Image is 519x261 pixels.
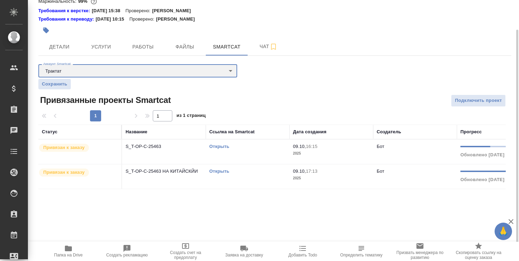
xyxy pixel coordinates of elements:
p: S_T-OP-C-25463 НА КИТАЙСКЙИ [126,168,202,175]
p: 09.10, [293,144,306,149]
p: [PERSON_NAME] [152,7,196,14]
p: [DATE] 15:38 [92,7,126,14]
p: Бот [377,144,384,149]
button: Подключить проект [451,95,506,107]
div: Прогресс [460,128,482,135]
span: 🙏 [497,224,509,239]
span: Подключить проект [455,97,502,105]
span: Привязанные проекты Smartcat [38,95,171,106]
p: [DATE] 10:15 [96,16,129,23]
p: Проверено: [129,16,156,23]
p: 2025 [293,175,370,182]
p: 09.10, [293,169,306,174]
p: 2025 [293,150,370,157]
button: Добавить тэг [38,23,54,38]
a: Открыть [209,144,229,149]
span: из 1 страниц [176,111,206,121]
div: Нажми, чтобы открыть папку с инструкцией [38,7,92,14]
span: Обновлено [DATE] 13:30 [460,152,518,157]
div: Нажми, чтобы открыть папку с инструкцией [38,16,96,23]
a: Открыть [209,169,229,174]
span: Обновлено [DATE] 19:32 [460,177,518,182]
button: Сохранить [38,79,71,89]
span: Услуги [84,43,118,51]
span: Чат [252,42,285,51]
p: 16:15 [306,144,317,149]
a: Требования к верстке: [38,7,92,14]
div: Название [126,128,147,135]
p: 17:13 [306,169,317,174]
a: Требования к переводу: [38,16,96,23]
p: Бот [377,169,384,174]
div: Трактат [38,64,237,77]
button: Трактат [43,68,63,74]
p: Привязан к заказу [43,144,85,151]
span: Сохранить [42,81,67,88]
div: Дата создания [293,128,326,135]
div: Статус [42,128,58,135]
button: Чтобы определение сработало, загрузи исходные файлы на странице "файлы" и привяжи проект в SmartCat [332,241,391,261]
p: [PERSON_NAME] [156,16,200,23]
p: S_T-OP-C-25463 [126,143,202,150]
p: Привязан к заказу [43,169,85,176]
span: Файлы [168,43,202,51]
span: Работы [126,43,160,51]
div: Создатель [377,128,401,135]
span: Детали [43,43,76,51]
button: 🙏 [495,223,512,240]
span: Smartcat [210,43,243,51]
p: Проверено: [126,7,152,14]
div: Ссылка на Smartcat [209,128,255,135]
